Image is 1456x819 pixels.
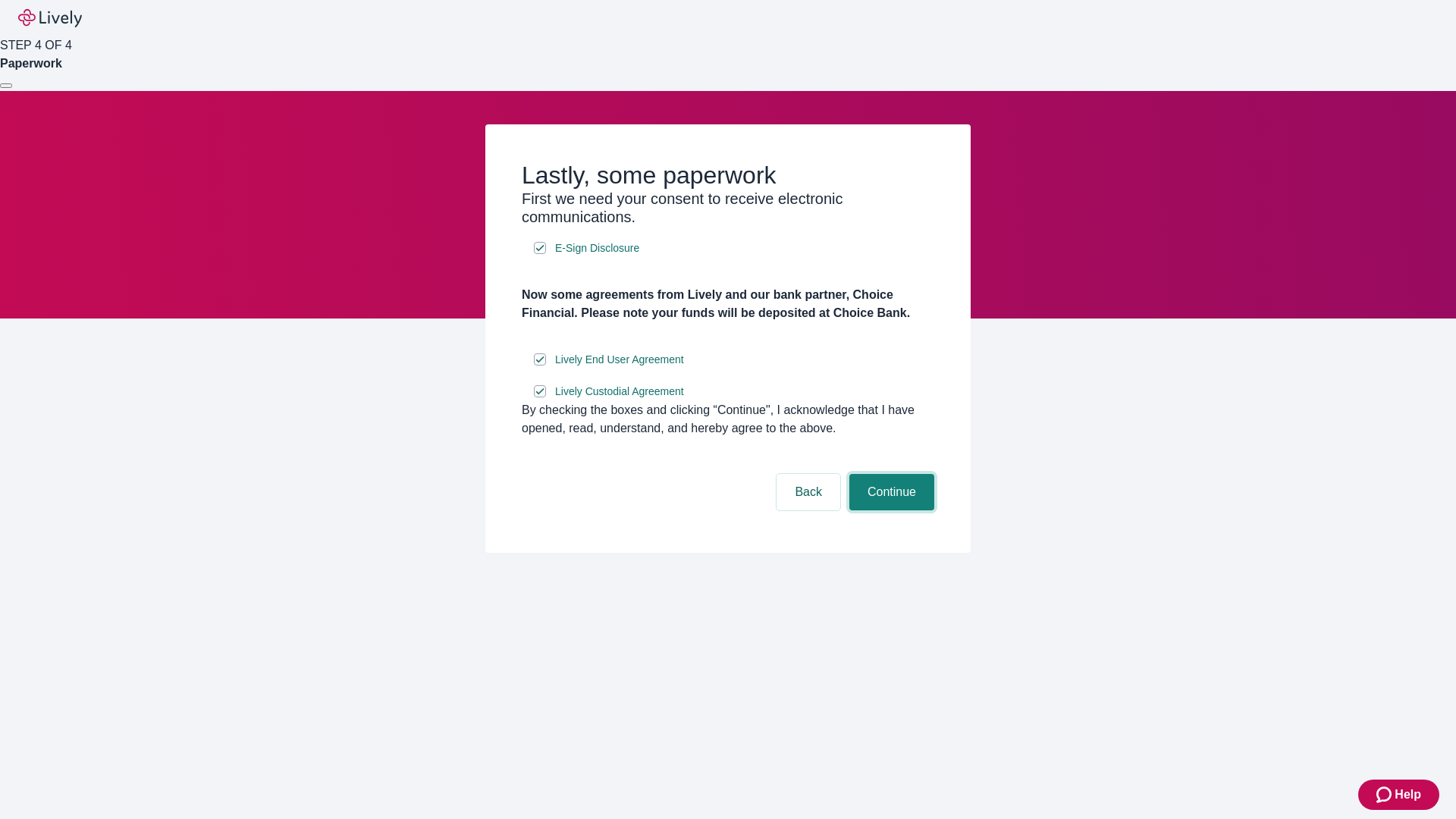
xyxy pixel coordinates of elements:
span: Lively End User Agreement [555,352,684,368]
h3: First we need your consent to receive electronic communications. [522,190,934,226]
div: By checking the boxes and clicking “Continue", I acknowledge that I have opened, read, understand... [522,401,934,438]
svg: Zendesk support icon [1376,786,1395,804]
button: Continue [849,474,934,510]
h4: Now some agreements from Lively and our bank partner, Choice Financial. Please note your funds wi... [522,286,934,322]
h2: Lastly, some paperwork [522,161,934,190]
img: Lively [18,9,82,27]
span: Help [1395,786,1421,804]
button: Back [777,474,840,510]
span: Lively Custodial Agreement [555,384,684,400]
button: Zendesk support iconHelp [1358,780,1439,810]
a: e-sign disclosure document [552,239,642,258]
a: e-sign disclosure document [552,350,687,369]
a: e-sign disclosure document [552,382,687,401]
span: E-Sign Disclosure [555,240,639,256]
